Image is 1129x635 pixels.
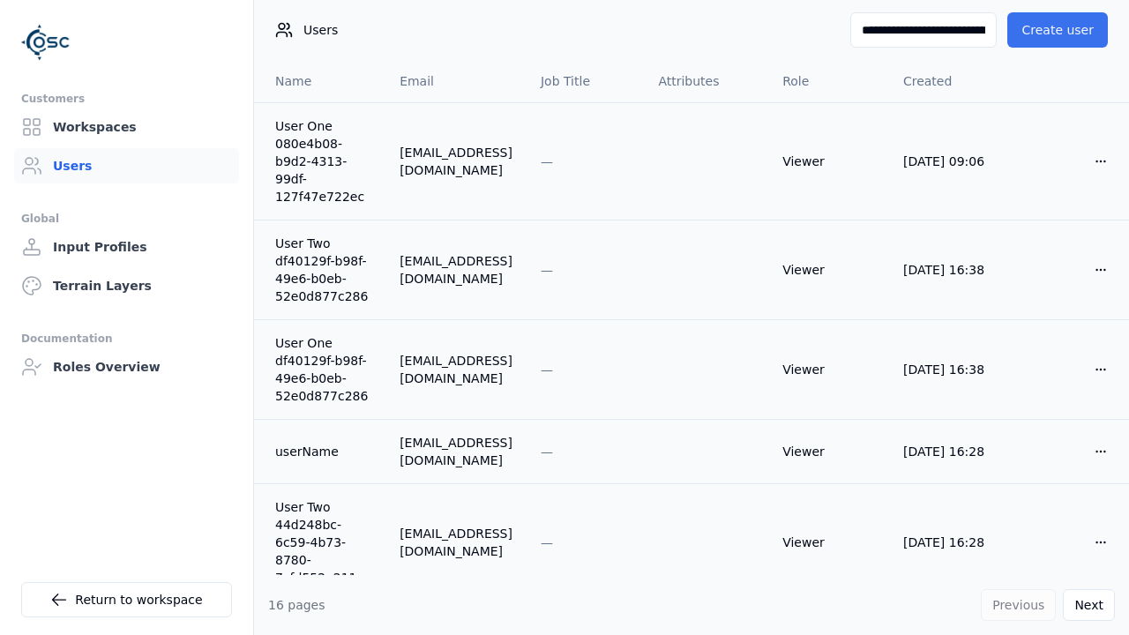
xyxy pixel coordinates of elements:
[14,229,239,265] a: Input Profiles
[21,208,232,229] div: Global
[14,349,239,385] a: Roles Overview
[782,361,875,378] div: Viewer
[275,498,371,586] a: User Two 44d248bc-6c59-4b73-8780-7cfd552e211c
[644,60,768,102] th: Attributes
[268,598,325,612] span: 16 pages
[400,525,512,560] div: [EMAIL_ADDRESS][DOMAIN_NAME]
[903,261,997,279] div: [DATE] 16:38
[782,534,875,551] div: Viewer
[903,361,997,378] div: [DATE] 16:38
[1007,12,1108,48] button: Create user
[14,148,239,183] a: Users
[768,60,889,102] th: Role
[541,535,553,549] span: —
[541,362,553,377] span: —
[782,443,875,460] div: Viewer
[782,153,875,170] div: Viewer
[21,328,232,349] div: Documentation
[275,443,371,460] a: userName
[1063,589,1115,621] button: Next
[275,235,371,305] a: User Two df40129f-b98f-49e6-b0eb-52e0d877c286
[21,88,232,109] div: Customers
[385,60,527,102] th: Email
[527,60,644,102] th: Job Title
[303,21,338,39] span: Users
[782,261,875,279] div: Viewer
[541,444,553,459] span: —
[21,18,71,67] img: Logo
[14,109,239,145] a: Workspaces
[903,153,997,170] div: [DATE] 09:06
[275,334,371,405] a: User One df40129f-b98f-49e6-b0eb-52e0d877c286
[400,352,512,387] div: [EMAIL_ADDRESS][DOMAIN_NAME]
[254,60,385,102] th: Name
[21,582,232,617] a: Return to workspace
[541,263,553,277] span: —
[275,117,371,205] a: User One 080e4b08-b9d2-4313-99df-127f47e722ec
[541,154,553,168] span: —
[400,144,512,179] div: [EMAIL_ADDRESS][DOMAIN_NAME]
[903,443,997,460] div: [DATE] 16:28
[889,60,1011,102] th: Created
[400,252,512,288] div: [EMAIL_ADDRESS][DOMAIN_NAME]
[14,268,239,303] a: Terrain Layers
[903,534,997,551] div: [DATE] 16:28
[400,434,512,469] div: [EMAIL_ADDRESS][DOMAIN_NAME]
